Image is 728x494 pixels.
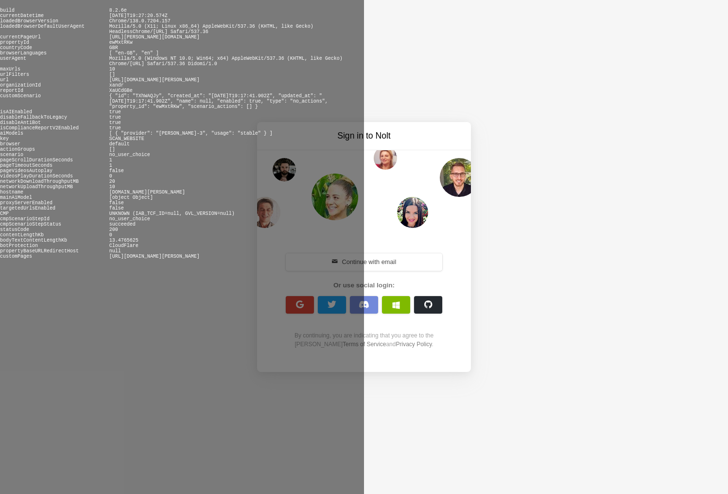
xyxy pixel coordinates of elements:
[109,222,136,227] pre: succeeded
[109,24,313,35] pre: Mozilla/5.0 (X11; Linux x86_64) AppleWebKit/537.36 (KHTML, like Gecko) HeadlessChrome/[URL] Safar...
[109,51,159,56] pre: [ "en-GB", "en" ]
[109,8,127,13] pre: 8.2.6e
[109,56,343,67] pre: Mozilla/5.0 (Windows NT 10.0; Win64; x64) AppleWebKit/537.36 (KHTML, like Gecko) Chrome/[URL] Saf...
[109,67,115,72] pre: 10
[109,174,112,179] pre: 0
[286,253,442,271] button: Continue with email
[109,141,130,147] pre: default
[109,184,115,190] pre: 10
[280,331,448,349] div: By continuing, you are indicating that you agree to the [PERSON_NAME] and .
[109,125,121,131] pre: true
[109,227,118,232] pre: 200
[109,72,115,77] pre: []
[109,254,200,259] pre: [URL][DOMAIN_NAME][PERSON_NAME]
[109,93,328,109] pre: { "id": "TXhWAQJy", "created_at": "[DATE]T19:17:41.902Z", "updated_at": "[DATE]T19:17:41.902Z", "...
[396,341,432,348] a: Privacy Policy
[109,77,200,83] pre: [URL][DOMAIN_NAME][PERSON_NAME]
[109,179,115,184] pre: 20
[109,195,153,200] pre: [object Object]
[109,168,124,174] pre: false
[109,109,121,115] pre: true
[109,120,121,125] pre: true
[109,243,139,248] pre: CloudFlare
[109,115,121,120] pre: true
[109,131,273,136] pre: [ { "provider": "[PERSON_NAME]-3", "usage": "stable" } ]
[109,40,133,45] pre: ewMxtRKw
[109,216,150,222] pre: no_user_choice
[109,190,185,195] pre: [DOMAIN_NAME][PERSON_NAME]
[109,88,133,93] pre: XaUCdGBe
[109,13,168,18] pre: [DATE]T19:27:20.574Z
[109,45,118,51] pre: GBR
[109,238,139,243] pre: 13.4765625
[109,147,115,152] pre: []
[109,200,124,206] pre: false
[109,18,171,24] pre: Chrome/138.0.7204.157
[109,35,200,40] pre: [URL][PERSON_NAME][DOMAIN_NAME]
[109,211,235,216] pre: UNKNOWN (IAB_TCF_ID=null, GVL_VERSION=null)
[109,163,112,168] pre: 1
[109,136,144,141] pre: SCAN_WEBSITE
[109,83,124,88] pre: xandr
[280,281,448,290] div: Or use social login:
[343,341,386,348] a: Terms of Service
[109,152,150,158] pre: no_user_choice
[109,232,112,238] pre: 0
[282,130,446,142] h3: Sign in to Nolt
[109,248,121,254] pre: null
[109,206,124,211] pre: false
[109,158,112,163] pre: 1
